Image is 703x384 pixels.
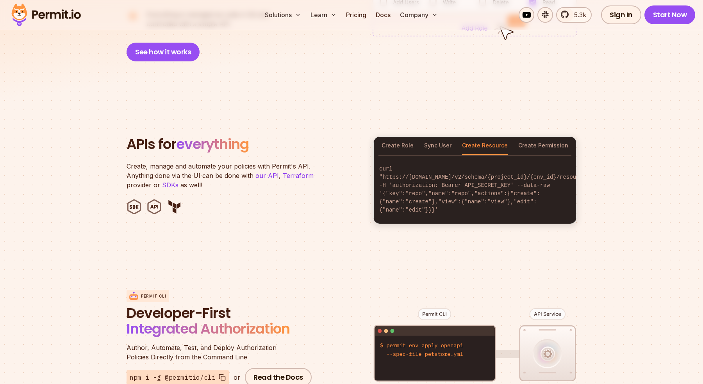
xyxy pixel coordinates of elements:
[518,137,568,155] button: Create Permission
[556,7,592,23] a: 5.3k
[127,161,322,190] p: Create, manage and automate your policies with Permit's API. Anything done via the UI can be done...
[127,319,290,339] span: Integrated Authorization
[130,373,216,382] span: npm i -g @permitio/cli
[234,373,240,382] div: or
[127,343,314,352] span: Author, Automate, Test, and Deploy Authorization
[569,10,586,20] span: 5.3k
[462,137,508,155] button: Create Resource
[601,5,641,24] a: Sign In
[374,159,576,221] code: curl "https://[DOMAIN_NAME]/v2/schema/{project_id}/{env_id}/resources" -H 'authorization: Bearer ...
[644,5,696,24] a: Start Now
[255,172,279,179] a: our API
[283,172,314,179] a: Terraform
[162,181,178,189] a: SDKs
[373,7,394,23] a: Docs
[127,136,364,152] h2: APIs for
[307,7,340,23] button: Learn
[382,137,414,155] button: Create Role
[127,43,200,61] button: See how it works
[424,137,451,155] button: Sync User
[141,293,166,299] p: Permit CLI
[397,7,441,23] button: Company
[176,134,249,154] span: everything
[343,7,369,23] a: Pricing
[127,305,314,321] span: Developer-First
[127,343,314,362] p: Policies Directly from the Command Line
[262,7,304,23] button: Solutions
[8,2,84,28] img: Permit logo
